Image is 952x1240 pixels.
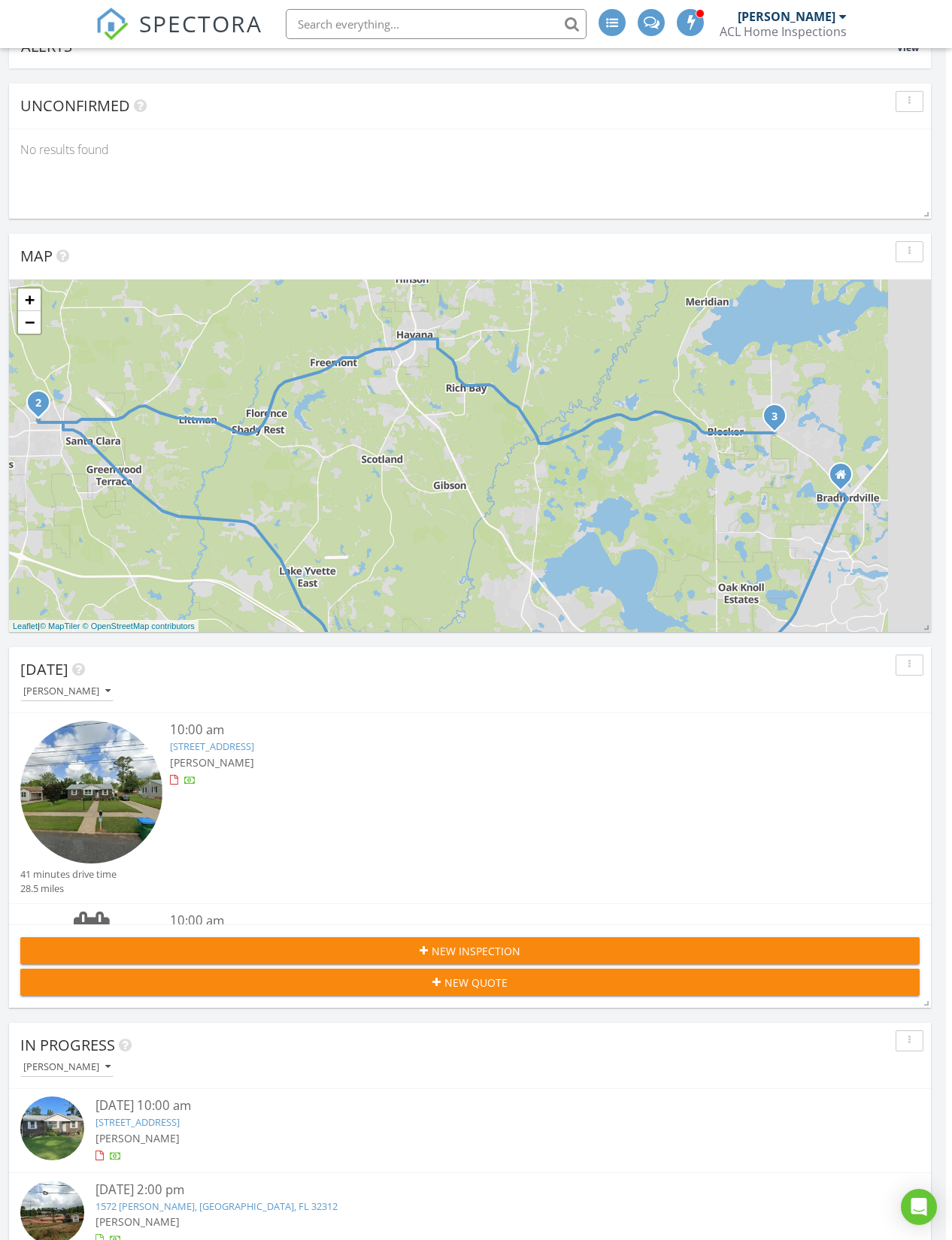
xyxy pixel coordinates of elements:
[170,755,254,770] span: [PERSON_NAME]
[20,721,920,896] a: 10:00 am [STREET_ADDRESS] [PERSON_NAME] 41 minutes drive time 28.5 miles
[841,474,850,483] div: 3425 Bannerman Rd, STE 105-110, Tallahassee Florida 32312
[139,8,262,39] span: SPECTORA
[20,659,68,679] span: [DATE]
[96,8,129,41] img: The Best Home Inspection Software - Spectora
[738,9,835,24] div: [PERSON_NAME]
[96,1214,180,1229] span: [PERSON_NAME]
[20,937,920,964] button: New Inspection
[897,41,919,54] span: View
[775,416,784,425] div: 1572 Bannerman Rd, Tallahassee, FL 32312
[20,721,162,863] img: streetview
[9,620,199,633] div: |
[40,622,80,631] a: © MapTiler
[23,686,111,697] div: [PERSON_NAME]
[20,246,53,266] span: Map
[20,682,114,702] button: [PERSON_NAME]
[20,1096,920,1164] a: [DATE] 10:00 am [STREET_ADDRESS] [PERSON_NAME]
[432,943,520,959] span: New Inspection
[20,1057,114,1078] button: [PERSON_NAME]
[83,622,195,631] a: © OpenStreetMap contributors
[444,975,508,990] span: New Quote
[20,882,117,896] div: 28.5 miles
[96,1199,338,1213] a: 1572 [PERSON_NAME], [GEOGRAPHIC_DATA], FL 32312
[170,739,254,753] a: [STREET_ADDRESS]
[20,867,117,882] div: 41 minutes drive time
[170,721,844,739] div: 10:00 am
[35,398,41,409] i: 2
[23,1062,111,1072] div: [PERSON_NAME]
[18,311,41,334] a: Zoom out
[96,1131,180,1145] span: [PERSON_NAME]
[170,912,844,930] div: 10:00 am
[38,402,47,411] div: 326 N 10th St, Quincy, FL 32351
[20,1096,84,1160] img: image_processing20250828762fok6k.jpeg
[720,24,847,39] div: ACL Home Inspections
[286,9,587,39] input: Search everything...
[9,129,931,170] div: No results found
[96,1181,845,1199] div: [DATE] 2:00 pm
[18,289,41,311] a: Zoom in
[20,1035,115,1055] span: In Progress
[20,969,920,996] button: New Quote
[20,95,130,116] span: Unconfirmed
[13,622,38,631] a: Leaflet
[96,20,262,52] a: SPECTORA
[772,412,778,422] i: 3
[96,1115,180,1129] a: [STREET_ADDRESS]
[20,912,920,1003] a: 10:00 am [STREET_ADDRESS] Radon Drop Off [PERSON_NAME] 0 minutes drive time 0.0 miles
[96,1096,845,1115] div: [DATE] 10:00 am
[901,1189,937,1225] div: Open Intercom Messenger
